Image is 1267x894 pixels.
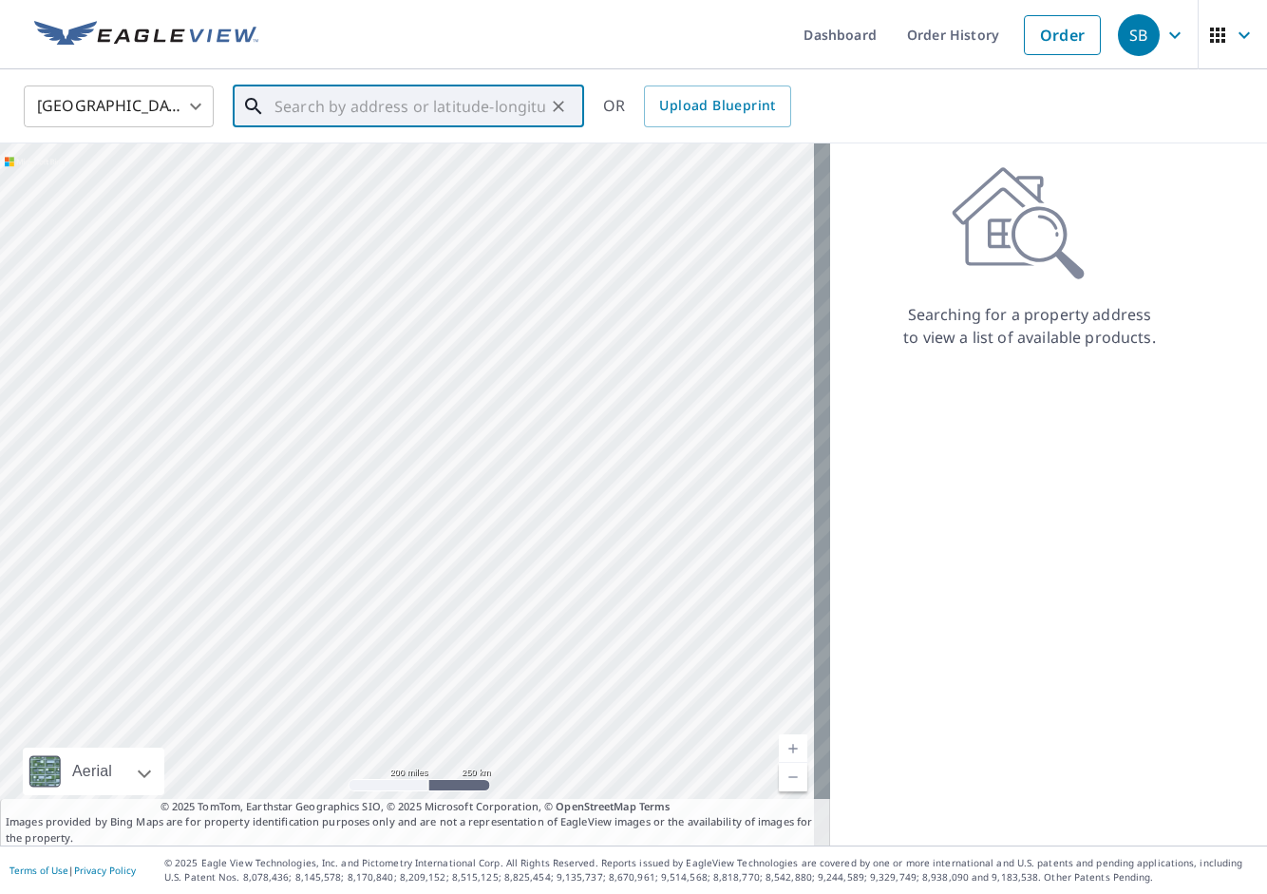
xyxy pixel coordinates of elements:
p: © 2025 Eagle View Technologies, Inc. and Pictometry International Corp. All Rights Reserved. Repo... [164,856,1258,884]
a: Terms [639,799,671,813]
a: OpenStreetMap [556,799,635,813]
div: Aerial [66,748,118,795]
a: Order [1024,15,1101,55]
a: Current Level 5, Zoom In [779,734,807,763]
img: EV Logo [34,21,258,49]
a: Upload Blueprint [644,86,790,127]
input: Search by address or latitude-longitude [274,80,545,133]
p: | [9,865,136,876]
div: OR [603,86,791,127]
span: © 2025 TomTom, Earthstar Geographics SIO, © 2025 Microsoft Corporation, © [161,799,671,815]
a: Privacy Policy [74,864,136,877]
span: Upload Blueprint [659,94,775,118]
div: SB [1118,14,1160,56]
a: Current Level 5, Zoom Out [779,763,807,791]
div: [GEOGRAPHIC_DATA] [24,80,214,133]
p: Searching for a property address to view a list of available products. [902,303,1157,349]
a: Terms of Use [9,864,68,877]
div: Aerial [23,748,164,795]
button: Clear [545,93,572,120]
